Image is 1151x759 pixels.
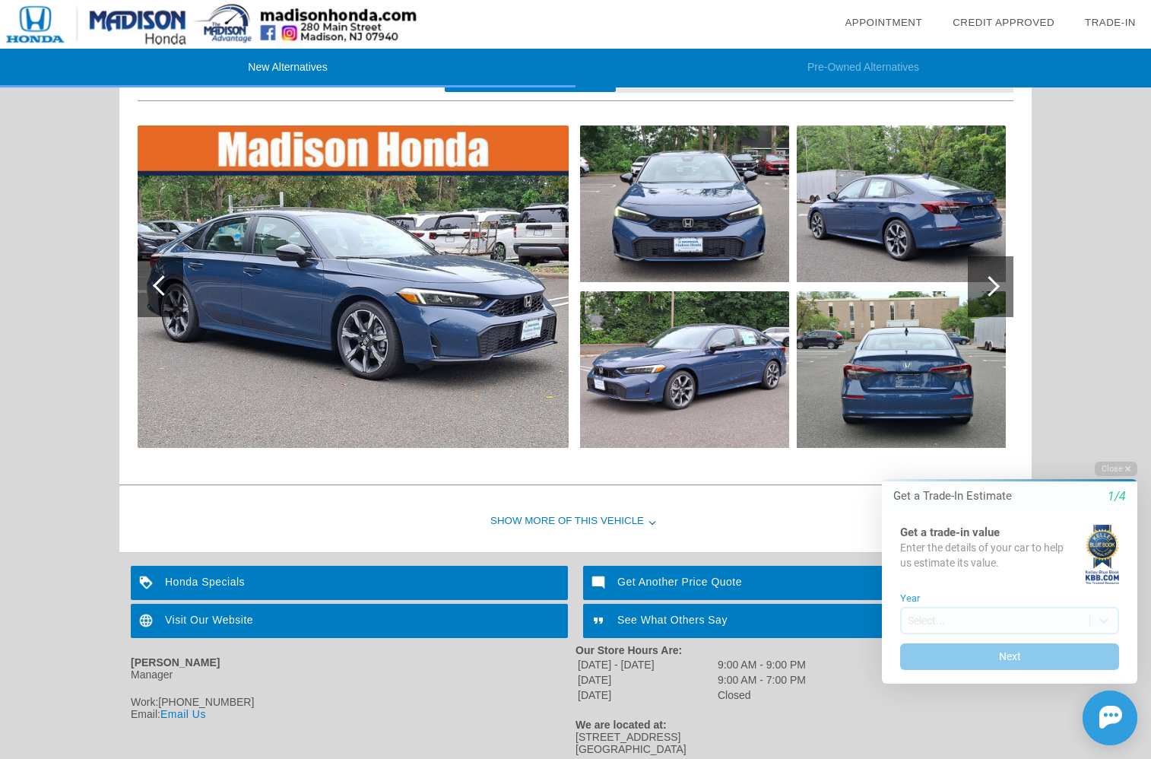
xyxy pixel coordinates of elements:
[583,604,1020,638] a: See What Others Say
[953,17,1054,28] a: Credit Approved
[575,719,667,731] strong: We are located at:
[575,644,682,656] strong: Our Store Hours Are:
[577,673,715,687] td: [DATE]
[717,688,807,702] td: Closed
[1085,17,1136,28] a: Trade-In
[850,448,1151,759] iframe: Chat Assistance
[131,668,575,681] div: Manager
[158,696,254,708] span: [PHONE_NUMBER]
[131,696,575,708] div: Work:
[131,656,220,668] strong: [PERSON_NAME]
[131,566,568,600] a: Honda Specials
[131,604,165,638] img: ic_language_white_24dp_2x.png
[717,673,807,687] td: 9:00 AM - 7:00 PM
[575,731,1020,755] div: [STREET_ADDRESS] [GEOGRAPHIC_DATA]
[577,688,715,702] td: [DATE]
[580,291,789,448] img: image.aspx
[583,566,1020,600] a: Get Another Price Quote
[138,125,569,448] img: image.aspx
[160,708,206,720] a: Email Us
[119,491,1032,552] div: Show More of this Vehicle
[797,125,1006,282] img: image.aspx
[797,291,1006,448] img: image.aspx
[583,604,617,638] img: ic_format_quote_white_24dp_2x.png
[845,17,922,28] a: Appointment
[131,708,575,720] div: Email:
[583,566,617,600] img: ic_mode_comment_white_24dp_2x.png
[580,125,789,282] img: image.aspx
[131,604,568,638] a: Visit Our Website
[131,566,165,600] img: ic_loyalty_white_24dp_2x.png
[577,658,715,672] td: [DATE] - [DATE]
[717,658,807,672] td: 9:00 AM - 9:00 PM
[575,49,1151,87] li: Pre-Owned Alternatives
